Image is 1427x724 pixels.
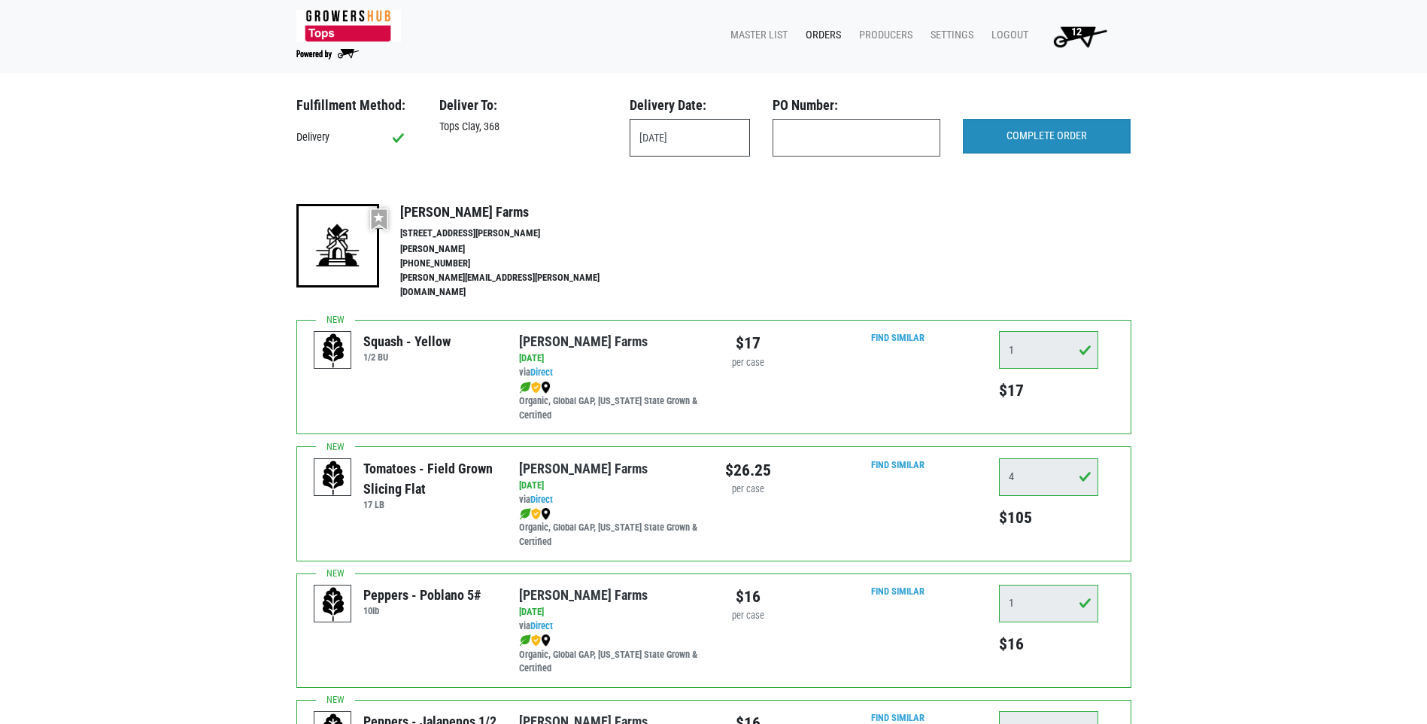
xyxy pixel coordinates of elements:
[363,331,451,351] div: Squash - Yellow
[718,21,794,50] a: Master List
[428,119,618,135] div: Tops Clay, 368
[314,459,352,497] img: placeholder-variety-43d6402dacf2d531de610a020419775a.svg
[979,21,1034,50] a: Logout
[871,332,925,343] a: Find Similar
[314,332,352,370] img: placeholder-variety-43d6402dacf2d531de610a020419775a.svg
[296,10,401,42] img: 279edf242af8f9d49a69d9d2afa010fb.png
[519,634,702,677] div: Organic, Global GAP, [US_STATE] State Grown & Certified
[531,634,541,646] img: safety-e55c860ca8c00a9c171001a62a92dabd.png
[725,609,771,623] div: per case
[630,119,750,157] input: Select Date
[519,508,531,520] img: leaf-e5c59151409436ccce96b2ca1b28e03c.png
[530,367,553,378] a: Direct
[1071,26,1082,38] span: 12
[530,620,553,631] a: Direct
[296,204,379,287] img: 19-7441ae2ccb79c876ff41c34f3bd0da69.png
[541,634,551,646] img: map_marker-0e94453035b3232a4d21701695807de9.png
[963,119,1131,154] input: COMPLETE ORDER
[519,479,702,493] div: [DATE]
[363,458,496,499] div: Tomatoes - Field Grown Slicing Flat
[439,97,607,114] h3: Deliver To:
[400,271,632,300] li: [PERSON_NAME][EMAIL_ADDRESS][PERSON_NAME][DOMAIN_NAME]
[314,586,352,623] img: placeholder-variety-43d6402dacf2d531de610a020419775a.svg
[999,508,1098,528] h5: $105
[400,204,632,221] h4: [PERSON_NAME] Farms
[725,331,771,355] div: $17
[519,634,531,646] img: leaf-e5c59151409436ccce96b2ca1b28e03c.png
[519,506,702,549] div: Organic, Global GAP, [US_STATE] State Grown & Certified
[541,508,551,520] img: map_marker-0e94453035b3232a4d21701695807de9.png
[519,493,702,507] div: via
[363,605,481,616] h6: 10lb
[400,242,632,257] li: [PERSON_NAME]
[519,351,702,366] div: [DATE]
[871,712,925,723] a: Find Similar
[400,227,632,241] li: [STREET_ADDRESS][PERSON_NAME]
[999,458,1098,496] input: Qty
[541,382,551,394] img: map_marker-0e94453035b3232a4d21701695807de9.png
[519,605,702,619] div: [DATE]
[1034,21,1119,51] a: 12
[400,257,632,271] li: [PHONE_NUMBER]
[630,97,750,114] h3: Delivery Date:
[999,585,1098,622] input: Qty
[531,508,541,520] img: safety-e55c860ca8c00a9c171001a62a92dabd.png
[519,380,702,423] div: Organic, Global GAP, [US_STATE] State Grown & Certified
[519,333,648,349] a: [PERSON_NAME] Farms
[725,482,771,497] div: per case
[519,366,702,380] div: via
[363,351,451,363] h6: 1/2 BU
[296,97,417,114] h3: Fulfillment Method:
[530,494,553,505] a: Direct
[773,97,940,114] h3: PO Number:
[519,587,648,603] a: [PERSON_NAME] Farms
[999,381,1098,400] h5: $17
[847,21,918,50] a: Producers
[871,459,925,470] a: Find Similar
[296,49,359,59] img: Powered by Big Wheelbarrow
[871,586,925,597] a: Find Similar
[519,619,702,634] div: via
[918,21,979,50] a: Settings
[363,585,481,605] div: Peppers - Poblano 5#
[999,634,1098,654] h5: $16
[725,356,771,370] div: per case
[1046,21,1113,51] img: Cart
[794,21,847,50] a: Orders
[363,499,496,510] h6: 17 LB
[519,382,531,394] img: leaf-e5c59151409436ccce96b2ca1b28e03c.png
[519,461,648,476] a: [PERSON_NAME] Farms
[531,382,541,394] img: safety-e55c860ca8c00a9c171001a62a92dabd.png
[725,458,771,482] div: $26.25
[725,585,771,609] div: $16
[999,331,1098,369] input: Qty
